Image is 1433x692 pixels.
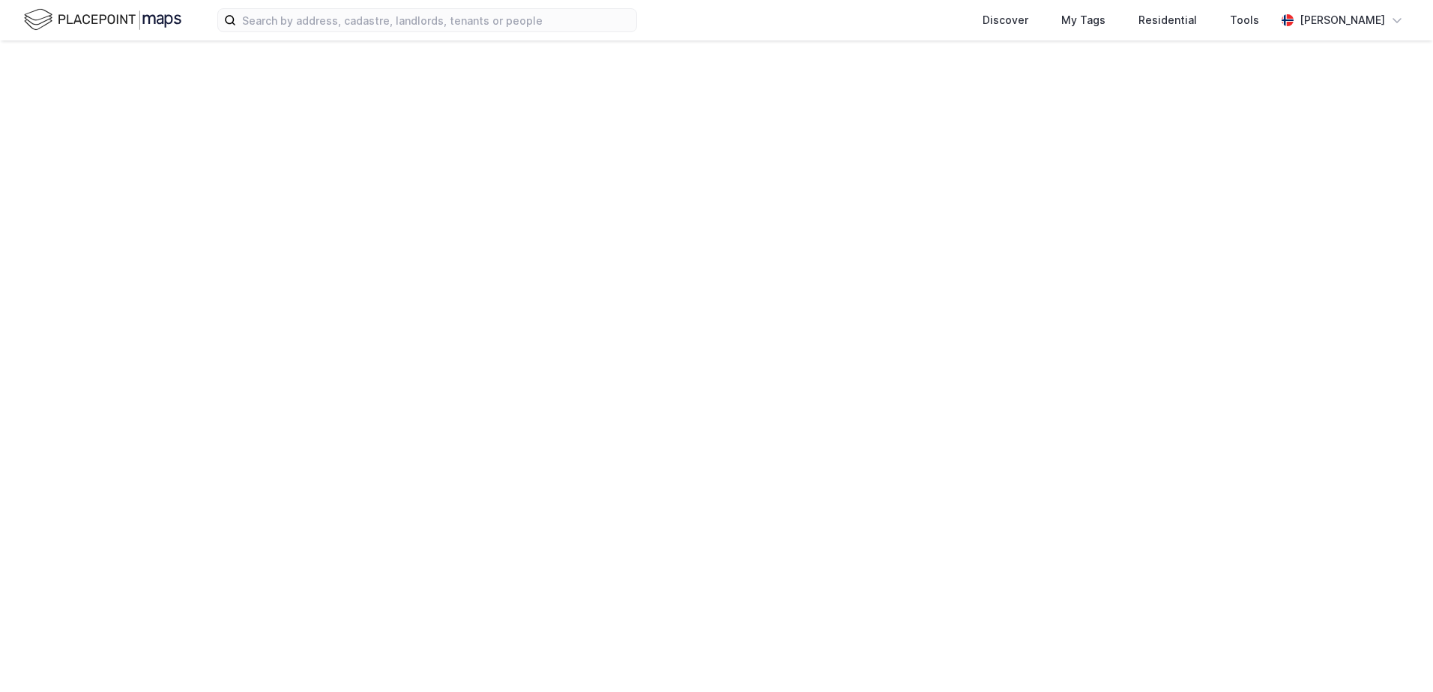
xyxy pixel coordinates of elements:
[1230,11,1259,29] div: Tools
[983,11,1028,29] div: Discover
[1300,11,1385,29] div: [PERSON_NAME]
[1358,620,1433,692] iframe: Chat Widget
[236,9,636,31] input: Search by address, cadastre, landlords, tenants or people
[1138,11,1197,29] div: Residential
[24,7,181,33] img: logo.f888ab2527a4732fd821a326f86c7f29.svg
[1061,11,1105,29] div: My Tags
